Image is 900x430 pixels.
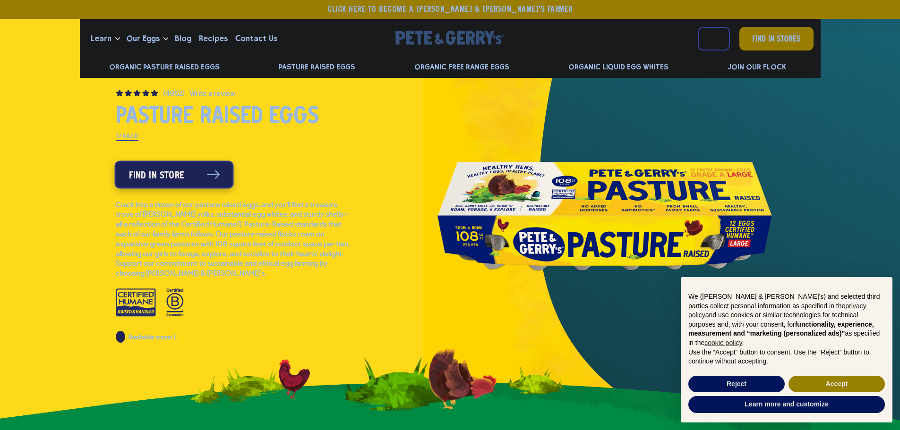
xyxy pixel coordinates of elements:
a: Find in Stores [739,27,814,51]
a: Organic Free Range Eggs [414,62,509,71]
button: Write a Review (opens pop-up) [189,90,235,98]
a: Learn [87,26,115,51]
h1: Pasture Raised Eggs [116,105,352,129]
label: 12 Pack [116,134,138,141]
span: Find in Stores [752,34,800,46]
a: Our Eggs [123,26,163,51]
span: (4952) [163,90,185,98]
span: Available sizes: L [128,334,177,341]
input: Search [698,27,730,51]
a: Organic Liquid Egg Whites [568,62,669,71]
p: We ([PERSON_NAME] & [PERSON_NAME]'s) and selected third parties collect personal information as s... [688,292,885,348]
a: Find in Store [114,160,233,188]
a: Pasture Raised Eggs [279,62,355,71]
a: (4952) 4.8 out of 5 stars. Read reviews for average rating value is 4.8 of 5. Read 4952 Reviews S... [116,88,352,98]
span: Find in Store [129,168,184,183]
span: Recipes [199,33,228,44]
p: Crack into a dozen of our pasture raised eggs, and you’ll find a treasure trove of [PERSON_NAME] ... [116,201,352,279]
a: Join Our Flock [728,62,786,71]
span: Learn [91,33,111,44]
nav: desktop product menu [87,56,814,76]
a: Organic Pasture Raised Eggs [109,62,220,71]
button: Learn more and customize [688,396,885,413]
span: Our Eggs [127,33,160,44]
button: Reject [688,376,785,393]
a: Contact Us [231,26,281,51]
span: Contact Us [235,33,277,44]
button: Accept [789,376,885,393]
button: Open the dropdown menu for Learn [115,37,120,41]
p: Use the “Accept” button to consent. Use the “Reject” button to continue without accepting. [688,348,885,366]
button: Open the dropdown menu for Our Eggs [163,37,168,41]
span: Blog [175,33,191,44]
a: cookie policy [704,339,742,346]
a: Recipes [195,26,231,51]
a: Blog [171,26,195,51]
